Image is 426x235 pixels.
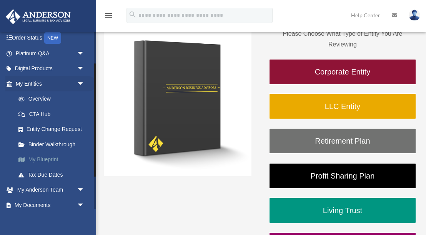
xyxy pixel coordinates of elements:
a: Entity Change Request [11,122,96,137]
a: Retirement Plan [269,128,416,154]
a: My Entitiesarrow_drop_down [5,76,96,91]
div: NEW [44,32,61,44]
a: Corporate Entity [269,59,416,85]
a: Order StatusNEW [5,30,96,46]
p: Please Choose What Type of Entity You Are Reviewing [269,28,416,50]
a: LLC Entity [269,93,416,119]
a: CTA Hub [11,106,96,122]
a: My Blueprint [11,152,96,167]
span: arrow_drop_down [77,46,92,61]
a: Digital Productsarrow_drop_down [5,61,96,76]
a: Platinum Q&Aarrow_drop_down [5,46,96,61]
span: arrow_drop_down [77,197,92,213]
i: search [128,10,137,19]
a: My Anderson Teamarrow_drop_down [5,182,96,198]
a: Tax Due Dates [11,167,96,182]
a: Overview [11,91,96,107]
a: menu [104,13,113,20]
img: Anderson Advisors Platinum Portal [3,9,73,24]
a: Living Trust [269,197,416,223]
a: Binder Walkthrough [11,137,92,152]
a: Profit Sharing Plan [269,163,416,189]
span: arrow_drop_down [77,61,92,77]
i: menu [104,11,113,20]
a: My Documentsarrow_drop_down [5,197,96,213]
span: arrow_drop_down [77,76,92,92]
img: User Pic [409,10,420,21]
span: arrow_drop_down [77,182,92,198]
